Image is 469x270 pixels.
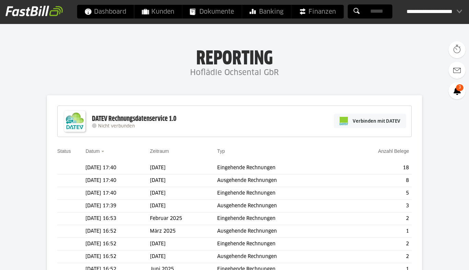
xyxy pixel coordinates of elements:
td: 1 [341,225,412,238]
td: [DATE] [150,200,217,212]
td: 3 [341,200,412,212]
td: [DATE] 16:52 [85,250,150,263]
td: 5 [341,187,412,200]
td: [DATE] 17:40 [85,187,150,200]
td: [DATE] 17:39 [85,200,150,212]
span: Kunden [142,5,174,19]
td: [DATE] [150,238,217,250]
a: Finanzen [291,5,343,19]
span: Nicht verbunden [98,124,135,128]
img: pi-datev-logo-farbig-24.svg [340,117,348,125]
td: [DATE] [150,187,217,200]
td: Eingehende Rechnungen [217,238,342,250]
span: Verbinden mit DATEV [353,118,400,124]
a: Anzahl Belege [378,148,409,154]
span: 3 [456,84,464,91]
span: Dashboard [84,5,126,19]
td: Februar 2025 [150,212,217,225]
a: Typ [217,148,225,154]
td: Ausgehende Rechnungen [217,174,342,187]
span: Finanzen [299,5,336,19]
a: Datum [85,148,99,154]
td: [DATE] [150,162,217,174]
a: Status [57,148,71,154]
span: Dokumente [190,5,234,19]
td: [DATE] 16:52 [85,225,150,238]
td: Eingehende Rechnungen [217,162,342,174]
td: Ausgehende Rechnungen [217,200,342,212]
a: 3 [448,82,466,99]
td: [DATE] [150,174,217,187]
iframe: Öffnet ein Widget, in dem Sie weitere Informationen finden [415,249,462,267]
img: sort_desc.gif [101,151,106,152]
h1: Reporting [69,48,400,66]
a: Dokumente [182,5,242,19]
img: fastbill_logo_white.png [5,5,63,16]
td: [DATE] 16:53 [85,212,150,225]
div: DATEV Rechnungsdatenservice 1.0 [92,114,176,123]
span: Banking [249,5,283,19]
a: Zeitraum [150,148,169,154]
td: 2 [341,250,412,263]
img: DATEV-Datenservice Logo [61,108,89,135]
td: Ausgehende Rechnungen [217,225,342,238]
td: Eingehende Rechnungen [217,212,342,225]
td: Eingehende Rechnungen [217,187,342,200]
td: März 2025 [150,225,217,238]
td: Ausgehende Rechnungen [217,250,342,263]
a: Verbinden mit DATEV [334,114,406,128]
td: [DATE] 17:40 [85,162,150,174]
a: Dashboard [77,5,134,19]
td: 8 [341,174,412,187]
td: 2 [341,212,412,225]
a: Banking [242,5,291,19]
td: [DATE] [150,250,217,263]
a: Kunden [134,5,182,19]
td: 18 [341,162,412,174]
td: [DATE] 17:40 [85,174,150,187]
td: [DATE] 16:52 [85,238,150,250]
td: 2 [341,238,412,250]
